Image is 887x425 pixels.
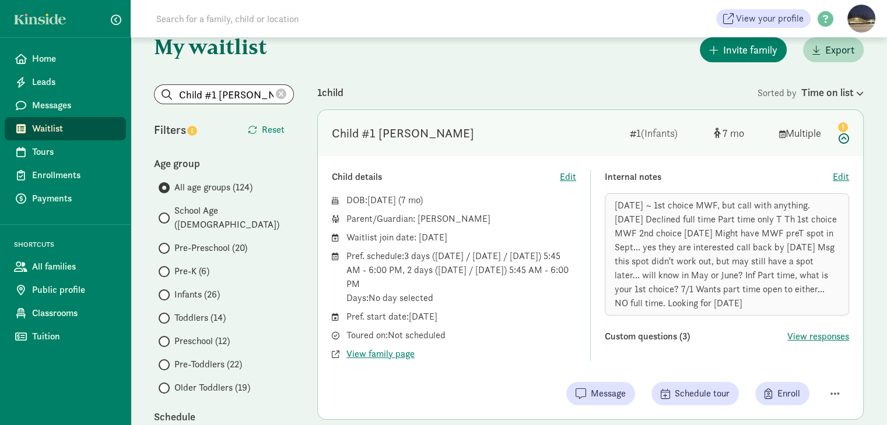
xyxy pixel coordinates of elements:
[714,125,770,141] div: [object Object]
[367,194,396,206] span: [DATE]
[174,311,226,325] span: Toddlers (14)
[154,409,294,424] div: Schedule
[332,124,474,143] div: Child #1 Holt
[174,334,230,348] span: Preschool (12)
[32,168,117,182] span: Enrollments
[346,347,415,361] button: View family page
[346,249,576,305] div: Pref. schedule: 3 days ([DATE] / [DATE] / [DATE]) 5:45 AM - 6:00 PM, 2 days ([DATE] / [DATE]) 5:4...
[641,126,678,140] span: (Infants)
[332,170,560,184] div: Child details
[5,47,126,70] a: Home
[32,52,117,66] span: Home
[155,85,293,104] input: Search list...
[32,330,117,343] span: Tuition
[723,126,744,140] span: 7
[630,125,704,141] div: 1
[560,170,576,184] button: Edit
[174,180,253,194] span: All age groups (124)
[346,212,576,226] div: Parent/Guardian: [PERSON_NAME]
[239,118,294,141] button: Reset
[5,164,126,187] a: Enrollments
[736,12,804,26] span: View your profile
[32,283,117,297] span: Public profile
[833,170,849,184] button: Edit
[346,310,576,324] div: Pref. start date: [DATE]
[317,84,758,100] div: 1 child
[5,94,126,117] a: Messages
[5,117,126,140] a: Waitlist
[5,325,126,348] a: Tuition
[154,35,294,58] h1: My waitlist
[700,37,787,62] button: Invite family
[716,9,811,28] a: View your profile
[803,37,864,62] button: Export
[174,288,220,302] span: Infants (26)
[346,328,576,342] div: Toured on: Not scheduled
[723,42,777,58] span: Invite family
[829,369,887,425] iframe: Chat Widget
[675,387,730,401] span: Schedule tour
[5,255,126,278] a: All families
[825,42,854,58] span: Export
[801,84,864,100] div: Time on list
[32,260,117,274] span: All families
[32,145,117,159] span: Tours
[5,278,126,302] a: Public profile
[32,75,117,89] span: Leads
[174,264,209,278] span: Pre-K (6)
[262,123,285,137] span: Reset
[758,84,864,100] div: Sorted by
[651,382,739,405] button: Schedule tour
[401,194,420,206] span: 7
[566,382,635,405] button: Message
[346,193,576,207] div: DOB: ( )
[174,381,250,395] span: Older Toddlers (19)
[32,98,117,112] span: Messages
[5,140,126,164] a: Tours
[605,330,787,343] div: Custom questions (3)
[777,387,800,401] span: Enroll
[32,122,117,136] span: Waitlist
[787,330,849,343] button: View responses
[174,241,247,255] span: Pre-Preschool (20)
[755,382,809,405] button: Enroll
[615,199,837,309] span: [DATE] ~ 1st choice MWF, but call with anything. [DATE] Declined full time Part time only T Th 1s...
[779,125,826,141] div: Multiple
[174,357,242,371] span: Pre-Toddlers (22)
[5,70,126,94] a: Leads
[32,306,117,320] span: Classrooms
[32,192,117,206] span: Payments
[154,121,224,139] div: Filters
[605,170,833,184] div: Internal notes
[346,231,576,245] div: Waitlist join date: [DATE]
[5,187,126,210] a: Payments
[149,7,476,30] input: Search for a family, child or location
[154,155,294,171] div: Age group
[174,204,294,232] span: School Age ([DEMOGRAPHIC_DATA])
[591,387,626,401] span: Message
[5,302,126,325] a: Classrooms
